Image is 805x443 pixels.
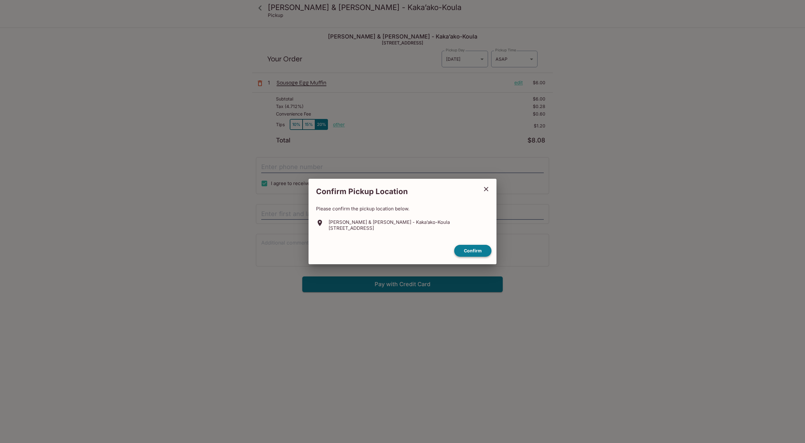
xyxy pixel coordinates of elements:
[329,225,450,231] p: [STREET_ADDRESS]
[329,219,450,225] p: [PERSON_NAME] & [PERSON_NAME] - Kaka’ako-Koula
[309,184,478,199] h2: Confirm Pickup Location
[454,245,491,257] button: confirm
[316,206,489,212] p: Please confirm the pickup location below.
[478,181,494,197] button: close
